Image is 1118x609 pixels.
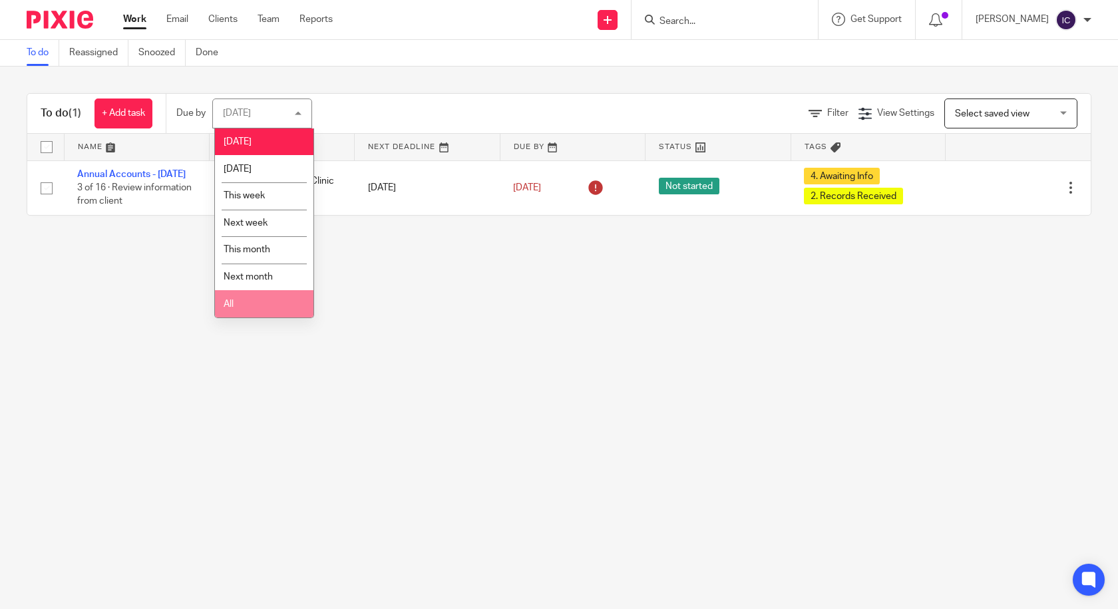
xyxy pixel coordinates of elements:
[77,183,192,206] span: 3 of 16 · Review information from client
[1055,9,1077,31] img: svg%3E
[77,170,186,179] a: Annual Accounts - [DATE]
[94,99,152,128] a: + Add task
[166,13,188,26] a: Email
[976,13,1049,26] p: [PERSON_NAME]
[804,168,880,184] span: 4. Awaiting Info
[224,191,265,200] span: This week
[196,40,228,66] a: Done
[804,188,903,204] span: 2. Records Received
[223,108,251,118] div: [DATE]
[355,160,500,215] td: [DATE]
[224,137,252,146] span: [DATE]
[827,108,848,118] span: Filter
[27,11,93,29] img: Pixie
[41,106,81,120] h1: To do
[138,40,186,66] a: Snoozed
[224,300,234,309] span: All
[877,108,934,118] span: View Settings
[258,13,279,26] a: Team
[805,143,827,150] span: Tags
[176,106,206,120] p: Due by
[27,40,59,66] a: To do
[513,183,541,192] span: [DATE]
[69,40,128,66] a: Reassigned
[658,16,778,28] input: Search
[209,160,354,215] td: Sands Private Health Clinic Limited
[299,13,333,26] a: Reports
[955,109,1029,118] span: Select saved view
[659,178,719,194] span: Not started
[208,13,238,26] a: Clients
[224,164,252,174] span: [DATE]
[224,272,273,282] span: Next month
[850,15,902,24] span: Get Support
[123,13,146,26] a: Work
[224,218,268,228] span: Next week
[224,245,270,254] span: This month
[69,108,81,118] span: (1)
